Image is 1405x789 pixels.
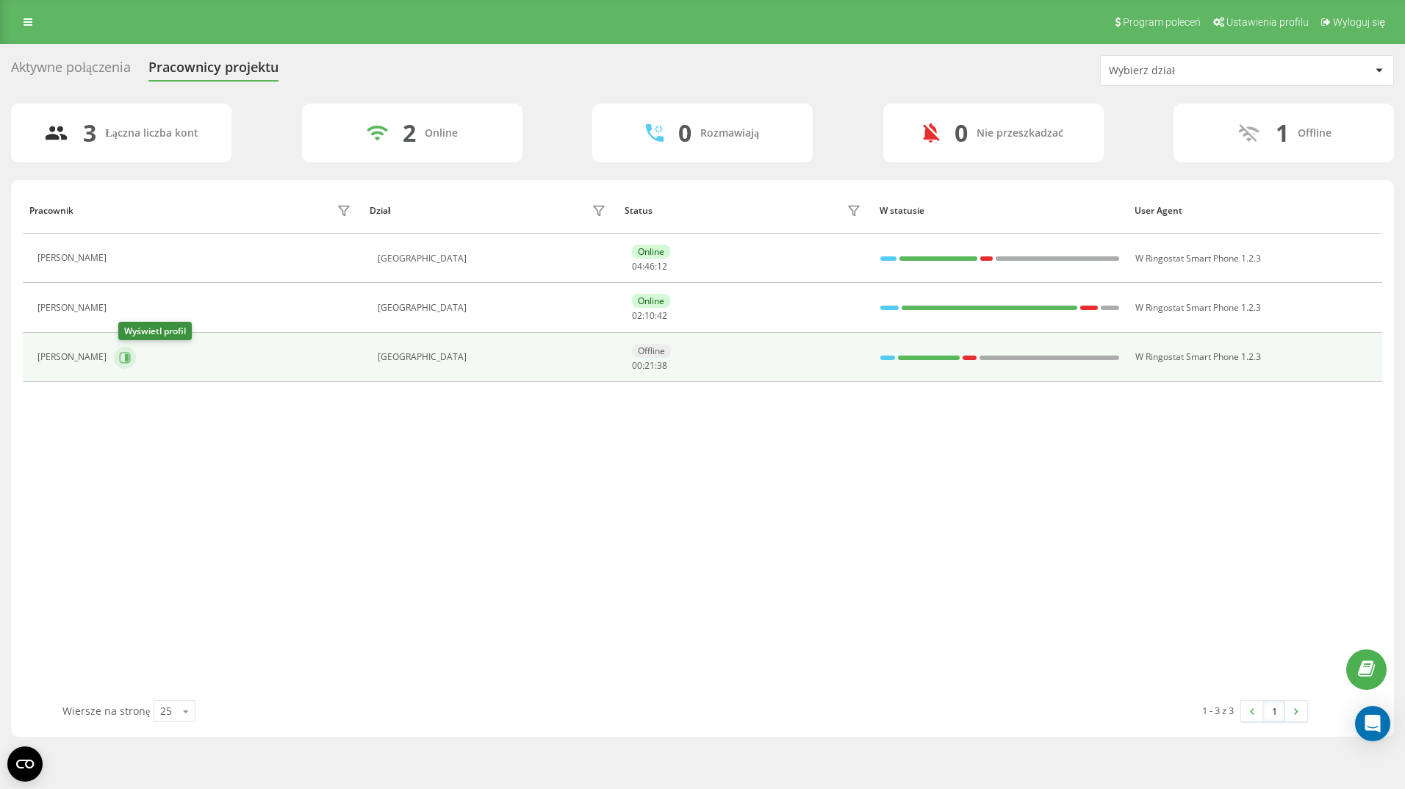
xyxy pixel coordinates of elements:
[632,359,642,372] span: 00
[632,245,670,259] div: Online
[657,359,667,372] span: 38
[370,206,390,216] div: Dział
[1355,706,1390,741] div: Open Intercom Messenger
[1298,127,1332,140] div: Offline
[1109,65,1284,77] div: Wybierz dział
[625,206,653,216] div: Status
[378,303,610,313] div: [GEOGRAPHIC_DATA]
[1135,206,1376,216] div: User Agent
[644,260,655,273] span: 46
[1135,350,1261,363] span: W Ringostat Smart Phone 1.2.3
[644,309,655,322] span: 10
[632,294,670,308] div: Online
[955,119,968,147] div: 0
[1226,16,1309,28] span: Ustawienia profilu
[378,253,610,264] div: [GEOGRAPHIC_DATA]
[644,359,655,372] span: 21
[37,253,110,263] div: [PERSON_NAME]
[632,262,667,272] div: : :
[632,361,667,371] div: : :
[118,322,192,340] div: Wyświetl profil
[632,311,667,321] div: : :
[1333,16,1385,28] span: Wyloguj się
[403,119,416,147] div: 2
[83,119,96,147] div: 3
[632,260,642,273] span: 04
[148,60,279,82] div: Pracownicy projektu
[1135,301,1261,314] span: W Ringostat Smart Phone 1.2.3
[11,60,131,82] div: Aktywne połączenia
[700,127,759,140] div: Rozmawiają
[1263,701,1285,721] a: 1
[632,309,642,322] span: 02
[1135,252,1261,264] span: W Ringostat Smart Phone 1.2.3
[62,704,150,718] span: Wiersze na stronę
[105,127,198,140] div: Łączna liczba kont
[977,127,1063,140] div: Nie przeszkadzać
[657,309,667,322] span: 42
[7,746,43,782] button: Open CMP widget
[29,206,73,216] div: Pracownik
[378,352,610,362] div: [GEOGRAPHIC_DATA]
[678,119,691,147] div: 0
[160,704,172,718] div: 25
[880,206,1121,216] div: W statusie
[1123,16,1201,28] span: Program poleceń
[1202,703,1234,718] div: 1 - 3 z 3
[425,127,458,140] div: Online
[37,352,110,362] div: [PERSON_NAME]
[632,344,671,358] div: Offline
[1276,119,1289,147] div: 1
[657,260,667,273] span: 12
[37,303,110,313] div: [PERSON_NAME]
